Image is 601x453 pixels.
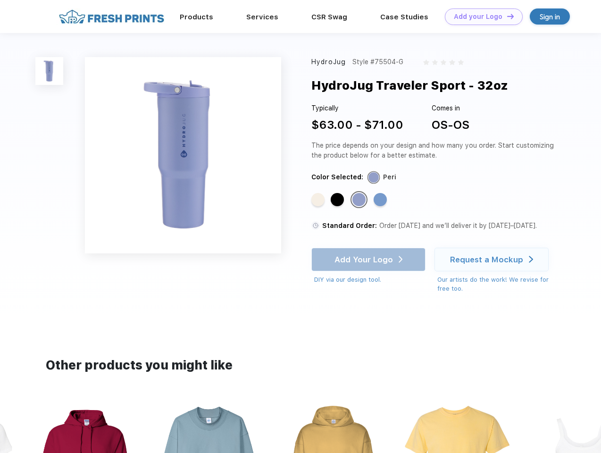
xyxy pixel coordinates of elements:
[311,172,363,182] div: Color Selected:
[379,222,537,229] span: Order [DATE] and we’ll deliver it by [DATE]–[DATE].
[311,103,403,113] div: Typically
[322,222,377,229] span: Standard Order:
[530,8,570,25] a: Sign in
[311,57,346,67] div: HydroJug
[311,221,320,230] img: standard order
[85,57,281,253] img: func=resize&h=640
[441,59,446,65] img: gray_star.svg
[180,13,213,21] a: Products
[450,255,523,264] div: Request a Mockup
[311,117,403,134] div: $63.00 - $71.00
[383,172,396,182] div: Peri
[437,275,558,294] div: Our artists do the work! We revise for free too.
[35,57,63,85] img: func=resize&h=100
[331,193,344,206] div: Black
[529,256,533,263] img: white arrow
[458,59,464,65] img: gray_star.svg
[507,14,514,19] img: DT
[311,141,558,160] div: The price depends on your design and how many you order. Start customizing the product below for ...
[374,193,387,206] div: Light Blue
[432,103,469,113] div: Comes in
[314,275,426,285] div: DIY via our design tool.
[46,356,555,375] div: Other products you might like
[311,76,508,94] div: HydroJug Traveler Sport - 32oz
[311,193,325,206] div: Cream
[540,11,560,22] div: Sign in
[432,59,438,65] img: gray_star.svg
[352,57,403,67] div: Style #75504-G
[449,59,455,65] img: gray_star.svg
[454,13,502,21] div: Add your Logo
[432,117,469,134] div: OS-OS
[56,8,167,25] img: fo%20logo%202.webp
[423,59,429,65] img: gray_star.svg
[352,193,366,206] div: Peri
